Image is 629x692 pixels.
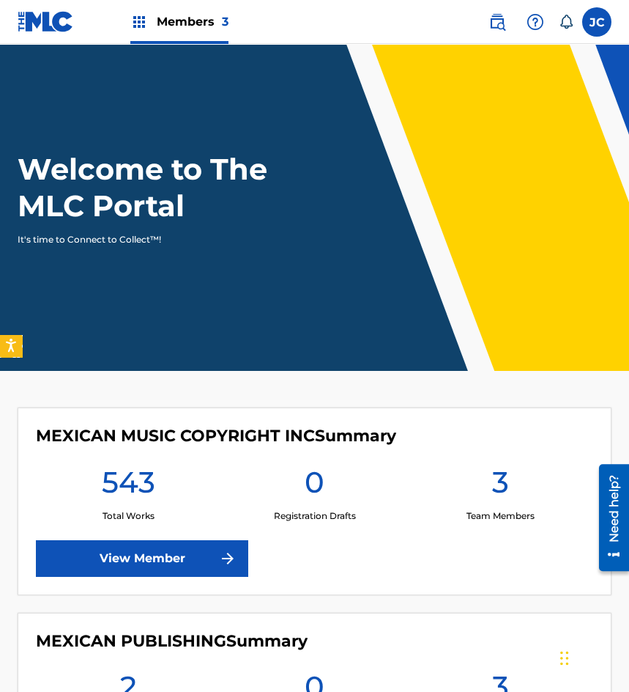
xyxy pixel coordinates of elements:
a: Public Search [483,7,512,37]
span: 3 [222,15,228,29]
h1: Welcome to The MLC Portal [18,151,291,224]
div: Help [521,7,550,37]
img: search [488,13,506,31]
a: View Member [36,540,248,577]
img: f7272a7cc735f4ea7f67.svg [219,550,237,567]
div: Widget de chat [556,622,629,692]
p: Registration Drafts [274,509,356,523]
iframe: Resource Center [588,459,629,577]
img: MLC Logo [18,11,74,32]
p: It's time to Connect to Collect™! [18,233,272,246]
img: Top Rightsholders [130,13,148,31]
div: Notifications [559,15,573,29]
h1: 0 [305,464,324,509]
span: Members [157,13,228,30]
div: User Menu [582,7,611,37]
p: Total Works [103,509,155,523]
h1: 543 [102,464,155,509]
img: help [526,13,544,31]
h4: MEXICAN MUSIC COPYRIGHT INC [36,426,396,446]
iframe: Chat Widget [556,622,629,692]
p: Team Members [466,509,535,523]
h4: MEXICAN PUBLISHING [36,631,308,652]
div: Arrastrar [560,636,569,680]
h1: 3 [492,464,509,509]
